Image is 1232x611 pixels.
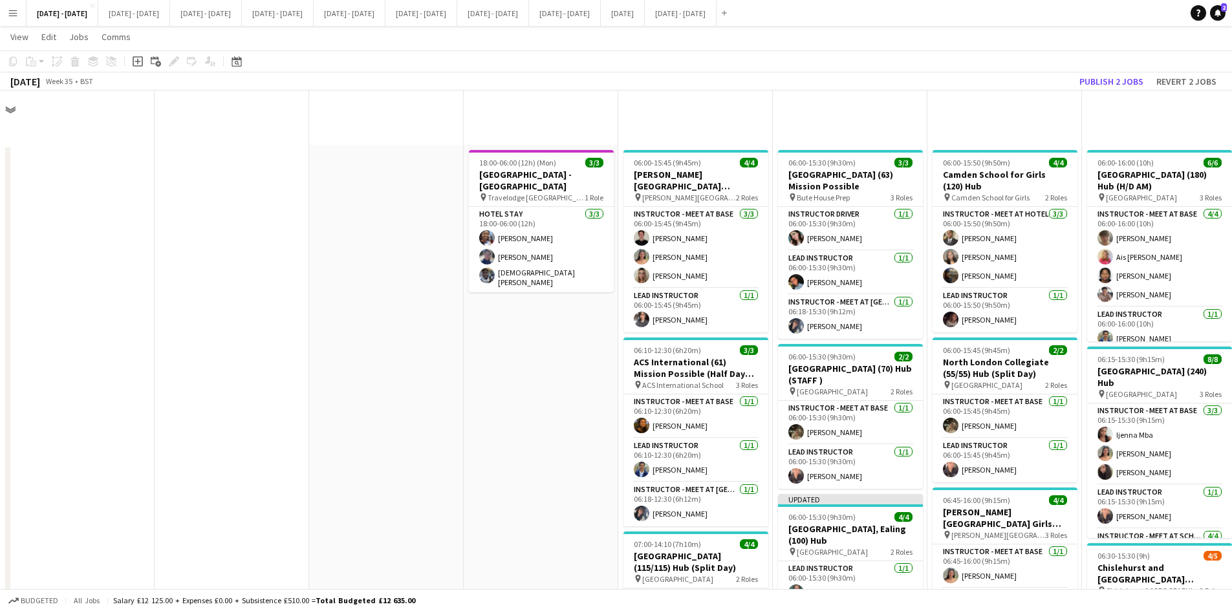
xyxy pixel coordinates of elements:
[469,207,614,292] app-card-role: Hotel Stay3/318:00-06:00 (12h)[PERSON_NAME][PERSON_NAME][DEMOGRAPHIC_DATA][PERSON_NAME]
[933,288,1077,332] app-card-role: Lead Instructor1/106:00-15:50 (9h50m)[PERSON_NAME]
[1087,207,1232,307] app-card-role: Instructor - Meet at Base4/406:00-16:00 (10h)[PERSON_NAME]Ais [PERSON_NAME][PERSON_NAME][PERSON_N...
[5,28,34,45] a: View
[894,158,913,167] span: 3/3
[642,193,736,202] span: [PERSON_NAME][GEOGRAPHIC_DATA][PERSON_NAME]
[1221,3,1227,12] span: 2
[1087,347,1232,538] app-job-card: 06:15-15:30 (9h15m)8/8[GEOGRAPHIC_DATA] (240) Hub [GEOGRAPHIC_DATA]3 RolesInstructor - Meet at Ba...
[1087,307,1232,351] app-card-role: Lead Instructor1/106:00-16:00 (10h)[PERSON_NAME]
[1106,389,1177,399] span: [GEOGRAPHIC_DATA]
[21,596,58,605] span: Budgeted
[585,158,603,167] span: 3/3
[316,595,415,605] span: Total Budgeted £12 635.00
[10,75,40,88] div: [DATE]
[736,193,758,202] span: 2 Roles
[1200,586,1222,595] span: 2 Roles
[1087,150,1232,341] app-job-card: 06:00-16:00 (10h)6/6[GEOGRAPHIC_DATA] (180) Hub (H/D AM) [GEOGRAPHIC_DATA]3 RolesInstructor - Mee...
[933,544,1077,588] app-card-role: Instructor - Meet at Base1/106:45-16:00 (9h15m)[PERSON_NAME]
[736,380,758,390] span: 3 Roles
[1204,354,1222,364] span: 8/8
[113,595,415,605] div: Salary £12 125.00 + Expenses £0.00 + Subsistence £510.00 =
[623,482,768,526] app-card-role: Instructor - Meet at [GEOGRAPHIC_DATA]1/106:18-12:30 (6h12m)[PERSON_NAME]
[1200,389,1222,399] span: 3 Roles
[933,438,1077,482] app-card-role: Lead Instructor1/106:00-15:45 (9h45m)[PERSON_NAME]
[933,207,1077,288] app-card-role: Instructor - Meet at Hotel3/306:00-15:50 (9h50m)[PERSON_NAME][PERSON_NAME][PERSON_NAME]
[740,539,758,549] span: 4/4
[778,344,923,489] app-job-card: 06:00-15:30 (9h30m)2/2[GEOGRAPHIC_DATA] (70) Hub (STAFF ) [GEOGRAPHIC_DATA]2 RolesInstructor - Me...
[797,547,868,557] span: [GEOGRAPHIC_DATA]
[623,150,768,332] app-job-card: 06:00-15:45 (9h45m)4/4[PERSON_NAME][GEOGRAPHIC_DATA][PERSON_NAME] (100) Hub [PERSON_NAME][GEOGRAP...
[71,595,102,605] span: All jobs
[623,338,768,526] app-job-card: 06:10-12:30 (6h20m)3/3ACS International (61) Mission Possible (Half Day AM) ACS International Sch...
[1049,345,1067,355] span: 2/2
[788,158,856,167] span: 06:00-15:30 (9h30m)
[778,295,923,339] app-card-role: Instructor - Meet at [GEOGRAPHIC_DATA]1/106:18-15:30 (9h12m)[PERSON_NAME]
[891,547,913,557] span: 2 Roles
[736,574,758,584] span: 2 Roles
[894,512,913,522] span: 4/4
[778,251,923,295] app-card-role: Lead Instructor1/106:00-15:30 (9h30m)[PERSON_NAME]
[778,150,923,339] app-job-card: 06:00-15:30 (9h30m)3/3[GEOGRAPHIC_DATA] (63) Mission Possible Bute House Prep3 RolesInstructor Dr...
[601,1,645,26] button: [DATE]
[1106,193,1177,202] span: [GEOGRAPHIC_DATA]
[1151,73,1222,90] button: Revert 2 jobs
[894,352,913,361] span: 2/2
[1204,551,1222,561] span: 4/5
[170,1,242,26] button: [DATE] - [DATE]
[623,438,768,482] app-card-role: Lead Instructor1/106:10-12:30 (6h20m)[PERSON_NAME]
[933,169,1077,192] h3: Camden School for Girls (120) Hub
[951,530,1045,540] span: [PERSON_NAME][GEOGRAPHIC_DATA] for Girls
[933,394,1077,438] app-card-role: Instructor - Meet at Base1/106:00-15:45 (9h45m)[PERSON_NAME]
[1097,158,1154,167] span: 06:00-16:00 (10h)
[457,1,529,26] button: [DATE] - [DATE]
[1087,403,1232,485] app-card-role: Instructor - Meet at Base3/306:15-15:30 (9h15m)Ijenna Mba[PERSON_NAME][PERSON_NAME]
[102,31,131,43] span: Comms
[1087,365,1232,389] h3: [GEOGRAPHIC_DATA] (240) Hub
[69,31,89,43] span: Jobs
[27,1,98,26] button: [DATE] - [DATE]
[488,193,585,202] span: Travelodge [GEOGRAPHIC_DATA] [GEOGRAPHIC_DATA]
[943,158,1010,167] span: 06:00-15:50 (9h50m)
[43,76,75,86] span: Week 35
[314,1,385,26] button: [DATE] - [DATE]
[778,523,923,546] h3: [GEOGRAPHIC_DATA], Ealing (100) Hub
[634,539,701,549] span: 07:00-14:10 (7h10m)
[933,356,1077,380] h3: North London Collegiate (55/55) Hub (Split Day)
[778,169,923,192] h3: [GEOGRAPHIC_DATA] (63) Mission Possible
[778,363,923,386] h3: [GEOGRAPHIC_DATA] (70) Hub (STAFF )
[1210,5,1226,21] a: 2
[623,169,768,192] h3: [PERSON_NAME][GEOGRAPHIC_DATA][PERSON_NAME] (100) Hub
[6,594,60,608] button: Budgeted
[933,338,1077,482] app-job-card: 06:00-15:45 (9h45m)2/2North London Collegiate (55/55) Hub (Split Day) [GEOGRAPHIC_DATA]2 RolesIns...
[96,28,136,45] a: Comms
[1087,169,1232,192] h3: [GEOGRAPHIC_DATA] (180) Hub (H/D AM)
[933,150,1077,332] app-job-card: 06:00-15:50 (9h50m)4/4Camden School for Girls (120) Hub Camden School for Girls2 RolesInstructor ...
[385,1,457,26] button: [DATE] - [DATE]
[778,445,923,489] app-card-role: Lead Instructor1/106:00-15:30 (9h30m)[PERSON_NAME]
[778,561,923,605] app-card-role: Lead Instructor1/106:00-15:30 (9h30m)[PERSON_NAME]
[623,207,768,288] app-card-role: Instructor - Meet at Base3/306:00-15:45 (9h45m)[PERSON_NAME][PERSON_NAME][PERSON_NAME]
[623,356,768,380] h3: ACS International (61) Mission Possible (Half Day AM)
[951,380,1022,390] span: [GEOGRAPHIC_DATA]
[36,28,61,45] a: Edit
[1074,73,1149,90] button: Publish 2 jobs
[1200,193,1222,202] span: 3 Roles
[585,193,603,202] span: 1 Role
[797,193,850,202] span: Bute House Prep
[623,288,768,332] app-card-role: Lead Instructor1/106:00-15:45 (9h45m)[PERSON_NAME]
[623,394,768,438] app-card-role: Instructor - Meet at Base1/106:10-12:30 (6h20m)[PERSON_NAME]
[891,387,913,396] span: 2 Roles
[778,401,923,445] app-card-role: Instructor - Meet at Base1/106:00-15:30 (9h30m)[PERSON_NAME]
[98,1,170,26] button: [DATE] - [DATE]
[1087,562,1232,585] h3: Chislehurst and [GEOGRAPHIC_DATA] (130/130) Hub (split day)
[645,1,717,26] button: [DATE] - [DATE]
[623,550,768,573] h3: [GEOGRAPHIC_DATA] (115/115) Hub (Split Day)
[634,345,701,355] span: 06:10-12:30 (6h20m)
[740,158,758,167] span: 4/4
